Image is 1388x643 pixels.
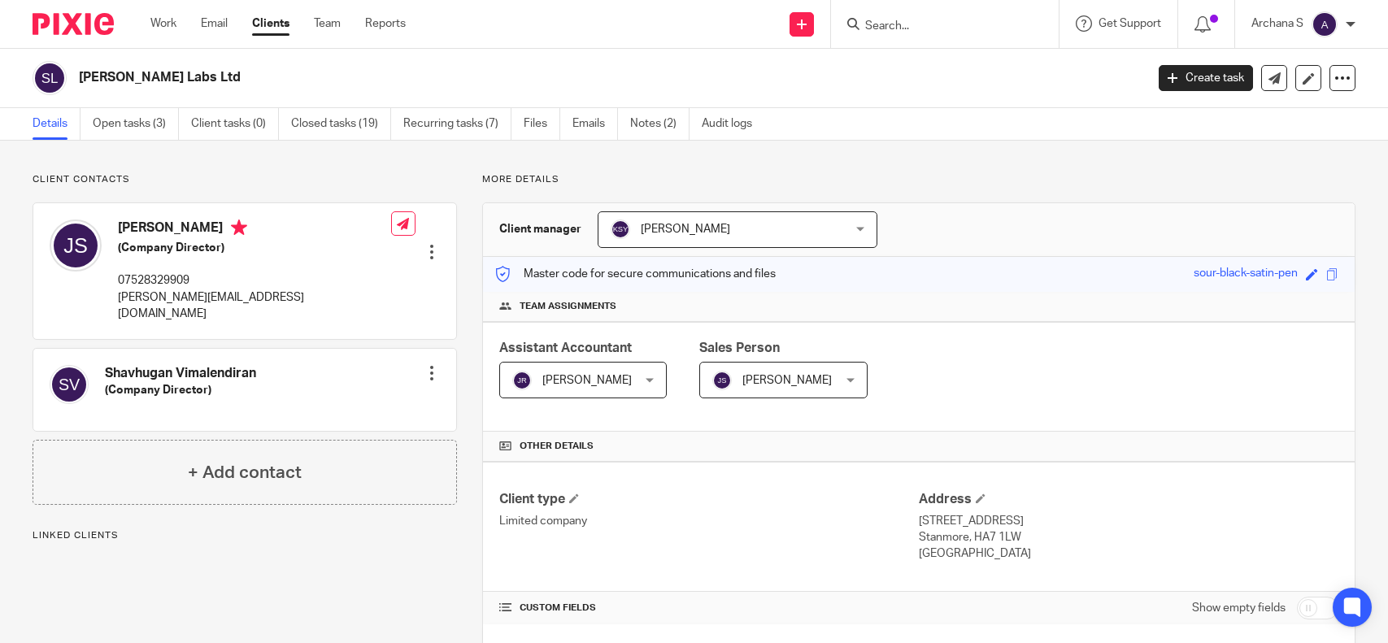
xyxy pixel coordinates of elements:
[495,266,776,282] p: Master code for secure communications and files
[105,365,256,382] h4: Shavhugan Vimalendiran
[482,173,1355,186] p: More details
[403,108,511,140] a: Recurring tasks (7)
[499,341,632,354] span: Assistant Accountant
[712,371,732,390] img: svg%3E
[1312,11,1338,37] img: svg%3E
[542,375,632,386] span: [PERSON_NAME]
[611,219,630,239] img: svg%3E
[118,272,391,289] p: 07528329909
[150,15,176,32] a: Work
[33,173,457,186] p: Client contacts
[512,371,532,390] img: svg%3E
[641,224,730,235] span: [PERSON_NAME]
[291,108,391,140] a: Closed tasks (19)
[520,300,616,313] span: Team assignments
[1194,265,1298,284] div: sour-black-satin-pen
[919,513,1338,529] p: [STREET_ADDRESS]
[93,108,179,140] a: Open tasks (3)
[252,15,289,32] a: Clients
[105,382,256,398] h5: (Company Director)
[919,545,1338,562] p: [GEOGRAPHIC_DATA]
[919,529,1338,545] p: Stanmore, HA7 1LW
[191,108,279,140] a: Client tasks (0)
[33,529,457,542] p: Linked clients
[919,491,1338,508] h4: Address
[365,15,406,32] a: Reports
[33,108,80,140] a: Details
[118,219,391,240] h4: [PERSON_NAME]
[1099,18,1161,29] span: Get Support
[1251,15,1303,32] p: Archana S
[50,365,89,404] img: svg%3E
[499,602,919,615] h4: CUSTOM FIELDS
[231,219,247,236] i: Primary
[118,289,391,323] p: [PERSON_NAME][EMAIL_ADDRESS][DOMAIN_NAME]
[50,219,102,272] img: svg%3E
[520,440,594,453] span: Other details
[188,460,302,485] h4: + Add contact
[201,15,228,32] a: Email
[79,69,923,86] h2: [PERSON_NAME] Labs Ltd
[630,108,690,140] a: Notes (2)
[499,491,919,508] h4: Client type
[699,341,780,354] span: Sales Person
[742,375,832,386] span: [PERSON_NAME]
[1192,600,1286,616] label: Show empty fields
[572,108,618,140] a: Emails
[499,221,581,237] h3: Client manager
[702,108,764,140] a: Audit logs
[118,240,391,256] h5: (Company Director)
[1159,65,1253,91] a: Create task
[314,15,341,32] a: Team
[33,61,67,95] img: svg%3E
[499,513,919,529] p: Limited company
[33,13,114,35] img: Pixie
[524,108,560,140] a: Files
[864,20,1010,34] input: Search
